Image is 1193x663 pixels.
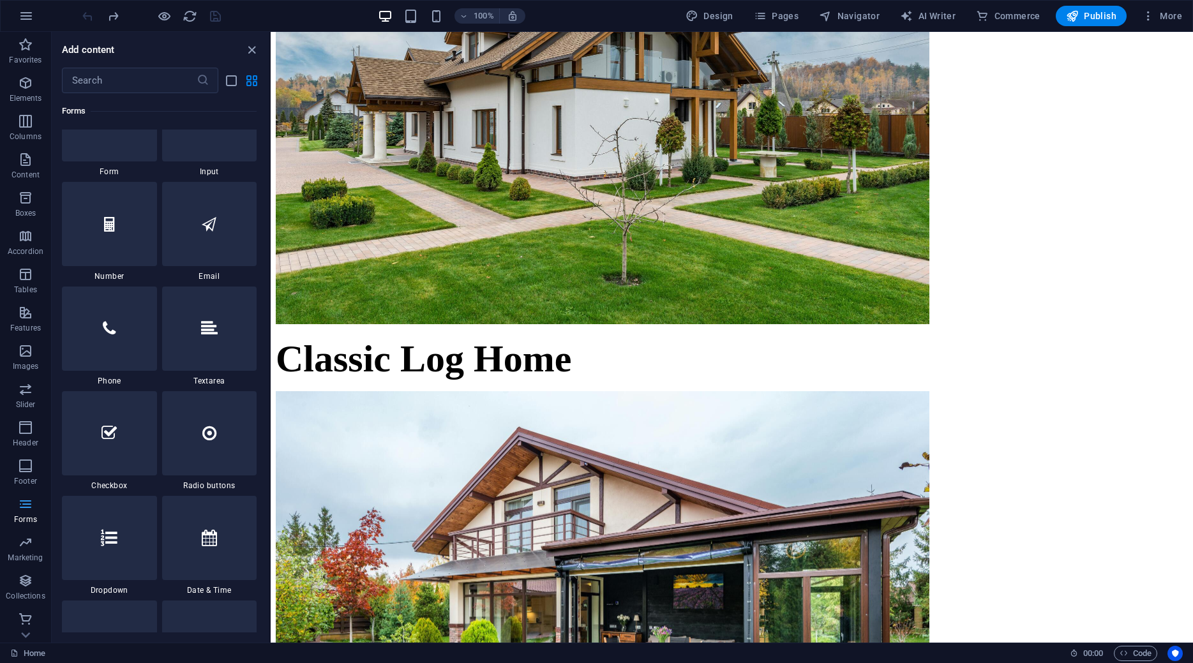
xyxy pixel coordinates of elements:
div: Checkbox [62,391,157,491]
button: Code [1114,646,1157,661]
a: Click to cancel selection. Double-click to open Pages [10,646,45,661]
span: AI Writer [900,10,956,22]
button: Publish [1056,6,1127,26]
span: Radio buttons [162,480,257,491]
button: list-view [223,73,239,88]
div: Dropdown [62,496,157,595]
span: Checkbox [62,480,157,491]
button: close panel [244,42,259,57]
span: Number [62,271,157,281]
span: 00 00 [1083,646,1103,661]
button: Pages [749,6,804,26]
div: Number [62,182,157,281]
div: Email [162,182,257,281]
span: Email [162,271,257,281]
button: 100% [454,8,500,24]
p: Slider [16,399,36,410]
p: Boxes [15,208,36,218]
button: redo [105,8,121,24]
button: Commerce [971,6,1046,26]
span: : [1092,648,1094,658]
p: Favorites [9,55,41,65]
div: Date & Time [162,496,257,595]
p: Features [10,323,41,333]
span: Commerce [976,10,1040,22]
span: Navigator [819,10,880,22]
p: Content [11,170,40,180]
span: Textarea [162,376,257,386]
input: Search [62,68,197,93]
p: Collections [6,591,45,601]
p: Columns [10,131,41,142]
span: Publish [1066,10,1116,22]
span: Dropdown [62,585,157,595]
span: Input [162,167,257,177]
span: Code [1120,646,1152,661]
p: Tables [14,285,37,295]
span: Date & Time [162,585,257,595]
button: Navigator [814,6,885,26]
button: grid-view [244,73,259,88]
h6: 100% [474,8,494,24]
h6: Add content [62,42,115,57]
div: Textarea [162,287,257,386]
button: AI Writer [895,6,961,26]
span: More [1142,10,1182,22]
p: Marketing [8,553,43,563]
span: Form [62,167,157,177]
span: Pages [754,10,799,22]
div: Radio buttons [162,391,257,491]
div: Phone [62,287,157,386]
p: Images [13,361,39,371]
p: Accordion [8,246,43,257]
button: Design [680,6,739,26]
button: reload [182,8,197,24]
button: Usercentrics [1167,646,1183,661]
i: Redo: Add element (Ctrl+Y, ⌘+Y) [106,9,121,24]
p: Header [13,438,38,448]
i: Reload page [183,9,197,24]
p: Elements [10,93,42,103]
h6: Forms [62,103,257,119]
button: More [1137,6,1187,26]
span: Design [686,10,733,22]
i: On resize automatically adjust zoom level to fit chosen device. [507,10,518,22]
p: Footer [14,476,37,486]
span: Phone [62,376,157,386]
p: Forms [14,514,37,525]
